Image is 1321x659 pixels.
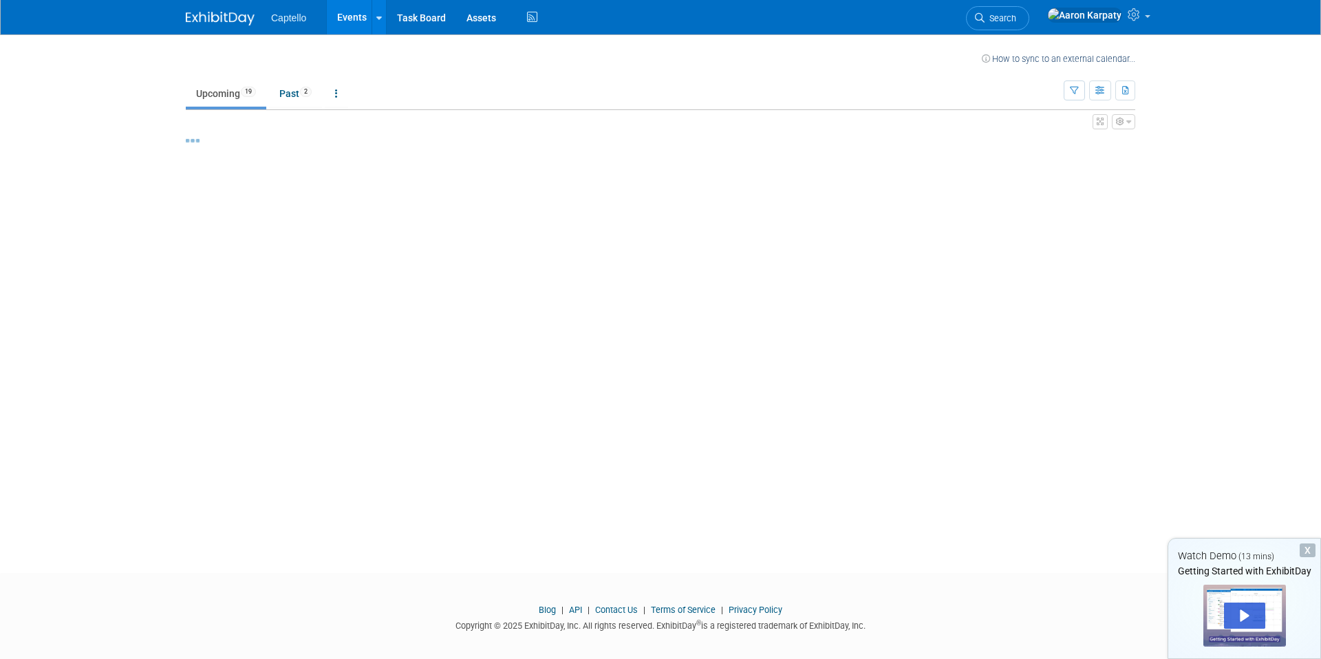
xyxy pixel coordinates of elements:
div: Watch Demo [1168,549,1320,563]
a: Past2 [269,80,322,107]
span: | [558,605,567,615]
div: Getting Started with ExhibitDay [1168,564,1320,578]
a: Privacy Policy [729,605,782,615]
span: Search [985,13,1016,23]
div: Play [1224,603,1265,629]
span: | [584,605,593,615]
a: Search [966,6,1029,30]
span: 2 [300,87,312,97]
a: API [569,605,582,615]
a: Terms of Service [651,605,716,615]
span: | [640,605,649,615]
img: Aaron Karpaty [1047,8,1122,23]
a: Blog [539,605,556,615]
a: Upcoming19 [186,80,266,107]
div: Dismiss [1300,543,1315,557]
span: Captello [271,12,306,23]
img: ExhibitDay [186,12,255,25]
span: | [718,605,727,615]
span: 19 [241,87,256,97]
sup: ® [696,619,701,627]
a: How to sync to an external calendar... [982,54,1135,64]
img: loading... [186,139,200,142]
span: (13 mins) [1238,552,1274,561]
a: Contact Us [595,605,638,615]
